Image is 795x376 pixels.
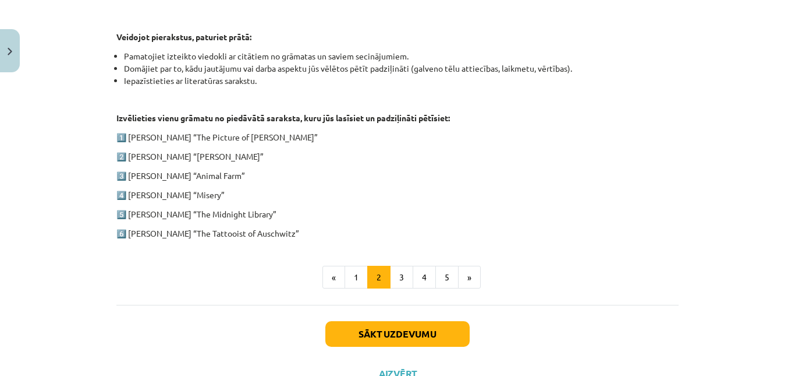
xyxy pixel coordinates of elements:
p: 5️⃣ [PERSON_NAME] “The Midnight Library” [116,208,679,220]
p: 1️⃣ [PERSON_NAME] “The Picture of [PERSON_NAME]” [116,131,679,143]
button: « [322,266,345,289]
p: 4️⃣ [PERSON_NAME] “Misery” [116,189,679,201]
li: Iepazīstieties ar literatūras sarakstu. [124,75,679,87]
li: Domājiet par to, kādu jautājumu vai darba aspektu jūs vēlētos pētīt padziļināti (galveno tēlu att... [124,62,679,75]
button: 3 [390,266,413,289]
p: 2️⃣ [PERSON_NAME] “[PERSON_NAME]” [116,150,679,163]
li: Pamatojiet izteikto viedokli ar citātiem no grāmatas un saviem secinājumiem. [124,50,679,62]
button: 5 [435,266,459,289]
p: 6️⃣ [PERSON_NAME] “The Tattooist of Auschwitz” [116,227,679,240]
button: Sākt uzdevumu [325,321,470,347]
button: 2 [367,266,391,289]
strong: Veidojot pierakstus, paturiet prātā: [116,31,251,42]
p: 3️⃣ [PERSON_NAME] “Animal Farm” [116,170,679,182]
button: » [458,266,481,289]
strong: Izvēlieties vienu grāmatu no piedāvātā saraksta, kuru jūs lasīsiet un padziļināti pētīsiet: [116,113,450,123]
nav: Page navigation example [116,266,679,289]
button: 4 [413,266,436,289]
button: 1 [345,266,368,289]
img: icon-close-lesson-0947bae3869378f0d4975bcd49f059093ad1ed9edebbc8119c70593378902aed.svg [8,48,12,55]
